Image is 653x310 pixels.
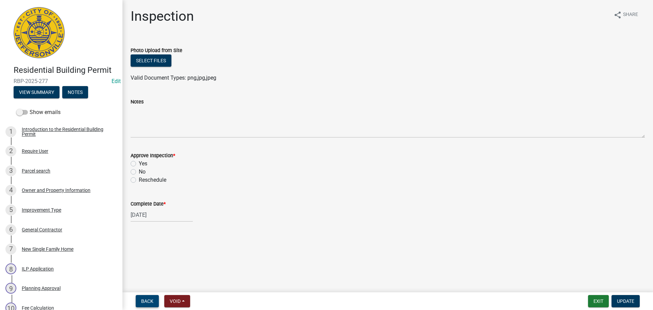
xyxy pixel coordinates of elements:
[5,146,16,157] div: 2
[5,283,16,294] div: 9
[131,48,182,53] label: Photo Upload from Site
[623,11,638,19] span: Share
[14,90,60,95] wm-modal-confirm: Summary
[131,54,171,67] button: Select files
[131,202,166,207] label: Complete Date
[5,263,16,274] div: 8
[612,295,640,307] button: Update
[614,11,622,19] i: share
[22,208,61,212] div: Improvement Type
[588,295,609,307] button: Exit
[14,78,109,84] span: RBP-2025-277
[5,165,16,176] div: 3
[112,78,121,84] a: Edit
[141,298,153,304] span: Back
[62,90,88,95] wm-modal-confirm: Notes
[22,168,50,173] div: Parcel search
[164,295,190,307] button: Void
[139,160,147,168] label: Yes
[131,153,175,158] label: Approve Inspection
[14,65,117,75] h4: Residential Building Permit
[22,188,90,193] div: Owner and Property Information
[14,7,65,58] img: City of Jeffersonville, Indiana
[22,266,54,271] div: ILP Application
[14,86,60,98] button: View Summary
[617,298,634,304] span: Update
[112,78,121,84] wm-modal-confirm: Edit Application Number
[131,8,194,25] h1: Inspection
[139,176,166,184] label: Reschedule
[131,75,216,81] span: Valid Document Types: png,jpg,jpeg
[22,286,61,291] div: Planning Approval
[131,208,193,222] input: mm/dd/yyyy
[5,244,16,255] div: 7
[608,8,643,21] button: shareShare
[5,205,16,215] div: 5
[139,168,146,176] label: No
[22,227,62,232] div: General Contractor
[5,224,16,235] div: 6
[5,185,16,196] div: 4
[131,100,144,104] label: Notes
[170,298,181,304] span: Void
[22,247,73,251] div: New Single Family Home
[136,295,159,307] button: Back
[62,86,88,98] button: Notes
[22,127,112,136] div: Introduction to the Residential Building Permit
[22,149,48,153] div: Require User
[16,108,61,116] label: Show emails
[5,126,16,137] div: 1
